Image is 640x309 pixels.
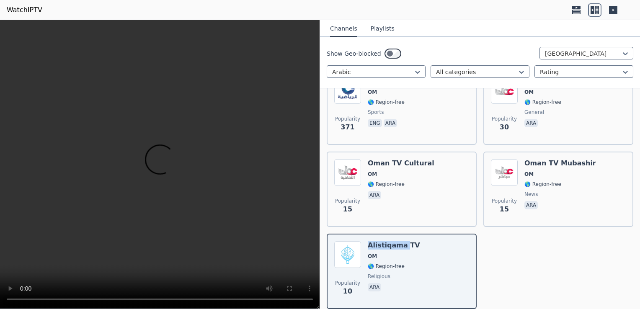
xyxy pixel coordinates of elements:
[524,171,534,178] span: OM
[368,89,377,95] span: OM
[368,283,381,291] p: ara
[343,286,352,296] span: 10
[524,181,561,188] span: 🌎 Region-free
[368,181,405,188] span: 🌎 Region-free
[335,198,360,204] span: Popularity
[524,109,544,116] span: general
[368,253,377,260] span: OM
[384,119,397,127] p: ara
[368,171,377,178] span: OM
[341,122,354,132] span: 371
[368,191,381,199] p: ara
[500,122,509,132] span: 30
[524,89,534,95] span: OM
[491,77,518,104] img: Oman TV
[343,204,352,214] span: 15
[524,119,538,127] p: ara
[492,116,517,122] span: Popularity
[7,5,42,15] a: WatchIPTV
[368,273,390,280] span: religious
[371,21,395,37] button: Playlists
[368,159,434,167] h6: Oman TV Cultural
[368,263,405,270] span: 🌎 Region-free
[368,241,420,250] h6: Alistiqama TV
[524,191,538,198] span: news
[368,109,384,116] span: sports
[334,159,361,186] img: Oman TV Cultural
[335,116,360,122] span: Popularity
[334,77,361,104] img: Oman Sports TV
[491,159,518,186] img: Oman TV Mubashir
[368,119,382,127] p: eng
[327,49,381,58] label: Show Geo-blocked
[335,280,360,286] span: Popularity
[492,198,517,204] span: Popularity
[330,21,357,37] button: Channels
[524,99,561,106] span: 🌎 Region-free
[524,201,538,209] p: ara
[524,159,596,167] h6: Oman TV Mubashir
[500,204,509,214] span: 15
[368,99,405,106] span: 🌎 Region-free
[334,241,361,268] img: Alistiqama TV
